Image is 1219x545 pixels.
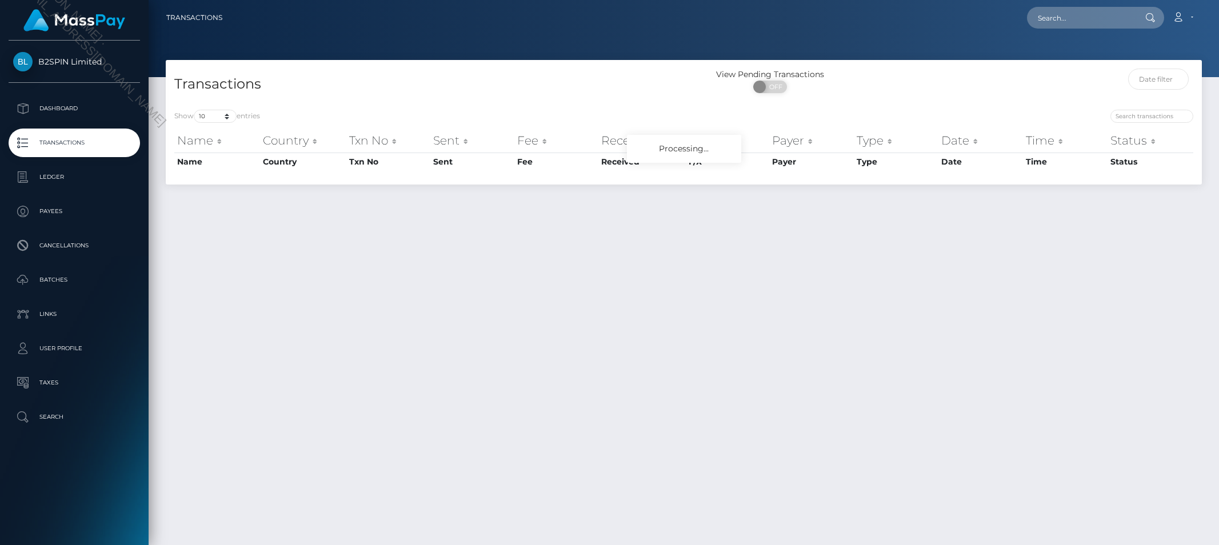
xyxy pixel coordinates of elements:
a: Transactions [166,6,222,30]
input: Search transactions [1110,110,1193,123]
span: OFF [760,81,788,93]
th: Date [938,129,1023,152]
th: Type [854,153,938,171]
th: Sent [430,153,515,171]
th: Payer [769,129,854,152]
p: Links [13,306,135,323]
th: Time [1023,129,1108,152]
input: Search... [1027,7,1134,29]
p: Search [13,408,135,426]
a: Taxes [9,368,140,397]
p: Batches [13,271,135,288]
th: Sent [430,129,515,152]
th: Status [1108,129,1193,152]
a: User Profile [9,334,140,363]
a: Ledger [9,163,140,191]
p: Payees [13,203,135,220]
img: MassPay Logo [23,9,125,31]
div: Processing... [627,135,741,163]
p: User Profile [13,340,135,357]
p: Dashboard [13,100,135,117]
th: Received [598,129,686,152]
a: Transactions [9,129,140,157]
th: Payer [769,153,854,171]
th: F/X [686,129,769,152]
th: Country [260,153,347,171]
th: Country [260,129,347,152]
th: Txn No [346,129,430,152]
label: Show entries [174,110,260,123]
a: Dashboard [9,94,140,123]
p: Ledger [13,169,135,186]
img: B2SPIN Limited [13,52,33,71]
a: Payees [9,197,140,226]
p: Cancellations [13,237,135,254]
p: Taxes [13,374,135,391]
p: Transactions [13,134,135,151]
select: Showentries [194,110,237,123]
a: Links [9,300,140,328]
th: Name [174,129,260,152]
a: Cancellations [9,231,140,260]
a: Search [9,403,140,431]
th: Name [174,153,260,171]
th: Fee [514,153,598,171]
a: Batches [9,266,140,294]
th: Type [854,129,938,152]
input: Date filter [1128,69,1189,90]
th: Txn No [346,153,430,171]
th: Received [598,153,686,171]
div: View Pending Transactions [684,69,857,81]
th: Fee [514,129,598,152]
th: Time [1023,153,1108,171]
th: Date [938,153,1023,171]
span: B2SPIN Limited [9,57,140,67]
h4: Transactions [174,74,676,94]
th: Status [1108,153,1193,171]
